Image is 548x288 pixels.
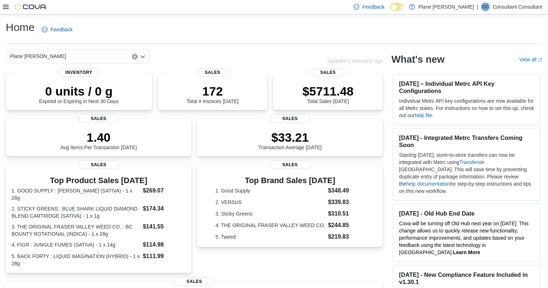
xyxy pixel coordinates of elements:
[6,20,35,35] h1: Home
[482,3,489,11] span: CC
[328,221,364,230] dd: $244.85
[39,84,119,104] div: Expired or Expiring in Next 30 Days
[215,233,325,240] dt: 5. Tweed
[12,241,140,248] dt: 4. FIGR : JUNGLE FUMES (SATIVA) - 1 x 14g
[215,199,325,206] dt: 2. VERSUS
[132,54,138,59] button: Clear input
[143,252,186,261] dd: $111.99
[143,186,186,195] dd: $269.07
[477,3,478,11] p: |
[481,3,490,11] div: Consultant Consultant
[61,130,137,150] div: Avg Items Per Transaction [DATE]
[270,114,310,123] span: Sales
[10,52,66,61] span: Plane [PERSON_NAME]
[399,97,535,119] p: Individual Metrc API key configurations are now available for all Metrc states. For instructions ...
[59,68,99,77] span: Inventory
[270,160,310,169] span: Sales
[328,198,364,207] dd: $339.83
[143,240,186,249] dd: $114.98
[327,58,383,64] p: Updated 1 minute(s) ago
[215,222,325,229] dt: 4. THE ORIGINAL FRASER VALLEY WEED CO.
[399,271,535,285] h3: [DATE] - New Compliance Feature Included in v1.30.1
[312,68,344,77] span: Sales
[61,130,137,145] p: 1.40
[174,277,214,286] span: Sales
[415,112,432,118] a: help file
[302,84,353,98] p: $5711.48
[187,84,239,98] p: 172
[399,210,535,217] h3: [DATE] - Old Hub End Date
[391,54,444,65] h2: What's new
[215,187,325,194] dt: 1. Good Supply
[39,84,119,98] p: 0 units / 0 g
[459,159,481,165] a: Transfers
[519,57,542,62] a: View allExternal link
[328,209,364,218] dd: $310.51
[399,151,535,195] p: Starting [DATE], store-to-store transfers can now be integrated with Metrc using in [GEOGRAPHIC_D...
[493,3,542,11] p: Consultant Consultant
[196,68,229,77] span: Sales
[258,130,322,150] div: Transaction Average [DATE]
[418,3,474,11] p: Plane [PERSON_NAME]
[399,221,529,255] span: Cova will be turning off Old Hub next year on [DATE]. This change allows us to quickly release ne...
[328,186,364,195] dd: $348.49
[140,54,146,59] button: Open list of options
[14,3,47,10] img: Cova
[538,58,542,62] svg: External link
[143,204,186,213] dd: $174.34
[12,176,186,185] h3: Top Product Sales [DATE]
[187,84,239,104] div: Total # Invoices [DATE]
[12,253,140,267] dt: 5. BACK FORTY : LIQUID IMAGINATION (HYBRID) - 1 x 28g
[362,3,384,10] span: Feedback
[302,84,353,104] div: Total Sales [DATE]
[12,187,140,201] dt: 1. GOOD SUPPLY : [PERSON_NAME] (SATIVA) - 1 x 28g
[12,205,140,220] dt: 2. STICKY GREENS : BLUE SHARK LIQUID DIAMOND BLEND CARTRIDGE (SATIVA) - 1 x 1g
[39,22,75,37] a: Feedback
[12,223,140,238] dt: 3. THE ORIGINAL FRASER VALLEY WEED CO. : BC BOUNTY ROTATIONAL (INDICA) - 1 x 28g
[258,130,322,145] p: $33.21
[215,176,365,185] h3: Top Brand Sales [DATE]
[143,222,186,231] dd: $141.55
[215,210,325,217] dt: 3. Sticky Greens
[79,114,119,123] span: Sales
[453,249,480,255] a: Learn More
[406,181,450,187] a: help documentation
[79,160,119,169] span: Sales
[399,134,535,149] h3: [DATE] - Integrated Metrc Transfers Coming Soon
[50,26,72,33] span: Feedback
[390,3,405,11] input: Dark Mode
[328,232,364,241] dd: $219.83
[399,80,535,94] h3: [DATE] – Individual Metrc API Key Configurations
